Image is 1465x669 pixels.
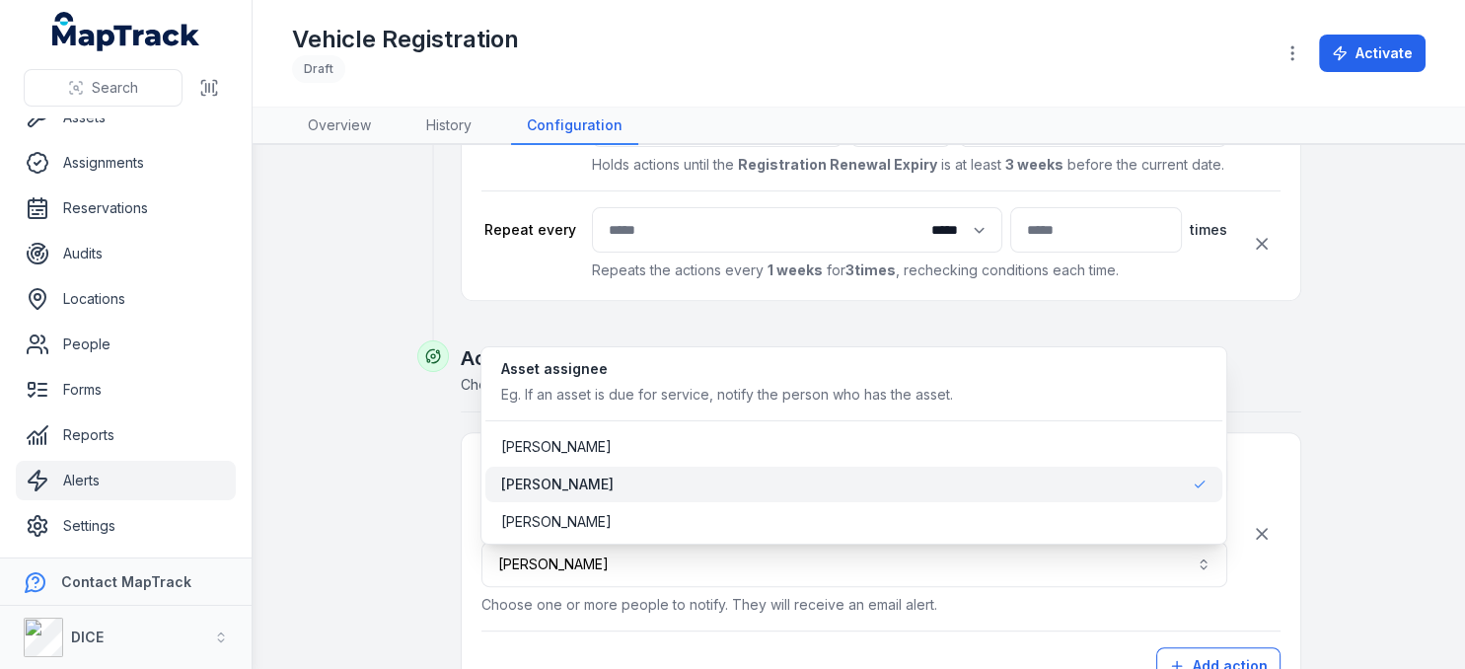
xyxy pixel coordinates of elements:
button: [PERSON_NAME] [481,542,1227,587]
div: Eg. If an asset is due for service, notify the person who has the asset. [501,385,953,405]
div: [PERSON_NAME] [480,346,1227,545]
div: Asset assignee [501,359,953,379]
span: [PERSON_NAME] [501,512,612,532]
span: [PERSON_NAME] [501,475,614,494]
span: [PERSON_NAME] [501,437,612,457]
